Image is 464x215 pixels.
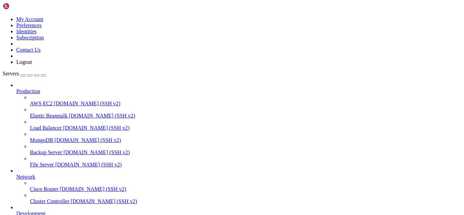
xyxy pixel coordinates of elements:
[30,113,461,119] a: Elastic Beanstalk [DOMAIN_NAME] (SSH v2)
[3,71,46,76] a: Servers
[16,88,40,94] span: Production
[3,3,42,10] img: Shellngn
[16,22,42,28] a: Preferences
[16,174,35,180] span: Network
[60,186,126,192] span: [DOMAIN_NAME] (SSH v2)
[54,137,121,143] span: [DOMAIN_NAME] (SSH v2)
[30,162,54,167] span: File Server
[30,186,461,192] a: Cisco Router [DOMAIN_NAME] (SSH v2)
[16,174,461,180] a: Network
[30,198,69,204] span: Cluster Controller
[30,101,53,106] span: AWS EC2
[30,162,461,168] a: File Server [DOMAIN_NAME] (SSH v2)
[16,35,44,40] a: Subscription
[30,107,461,119] li: Elastic Beanstalk [DOMAIN_NAME] (SSH v2)
[30,137,53,143] span: MongoDB
[3,71,19,76] span: Servers
[71,198,137,204] span: [DOMAIN_NAME] (SSH v2)
[55,162,122,167] span: [DOMAIN_NAME] (SSH v2)
[30,149,461,156] a: Backup Server [DOMAIN_NAME] (SSH v2)
[30,192,461,204] li: Cluster Controller [DOMAIN_NAME] (SSH v2)
[16,88,461,94] a: Production
[54,101,121,106] span: [DOMAIN_NAME] (SSH v2)
[30,125,461,131] a: Load Balancer [DOMAIN_NAME] (SSH v2)
[30,131,461,143] li: MongoDB [DOMAIN_NAME] (SSH v2)
[16,168,461,204] li: Network
[30,180,461,192] li: Cisco Router [DOMAIN_NAME] (SSH v2)
[30,125,62,131] span: Load Balancer
[30,186,58,192] span: Cisco Router
[30,94,461,107] li: AWS EC2 [DOMAIN_NAME] (SSH v2)
[63,125,130,131] span: [DOMAIN_NAME] (SSH v2)
[30,119,461,131] li: Load Balancer [DOMAIN_NAME] (SSH v2)
[16,29,37,34] a: Identities
[30,149,62,155] span: Backup Server
[30,101,461,107] a: AWS EC2 [DOMAIN_NAME] (SSH v2)
[30,198,461,204] a: Cluster Controller [DOMAIN_NAME] (SSH v2)
[16,47,41,53] a: Contact Us
[69,113,136,119] span: [DOMAIN_NAME] (SSH v2)
[30,156,461,168] li: File Server [DOMAIN_NAME] (SSH v2)
[16,82,461,168] li: Production
[30,137,461,143] a: MongoDB [DOMAIN_NAME] (SSH v2)
[16,59,32,65] a: Logout
[30,143,461,156] li: Backup Server [DOMAIN_NAME] (SSH v2)
[30,113,68,119] span: Elastic Beanstalk
[64,149,130,155] span: [DOMAIN_NAME] (SSH v2)
[16,16,43,22] a: My Account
